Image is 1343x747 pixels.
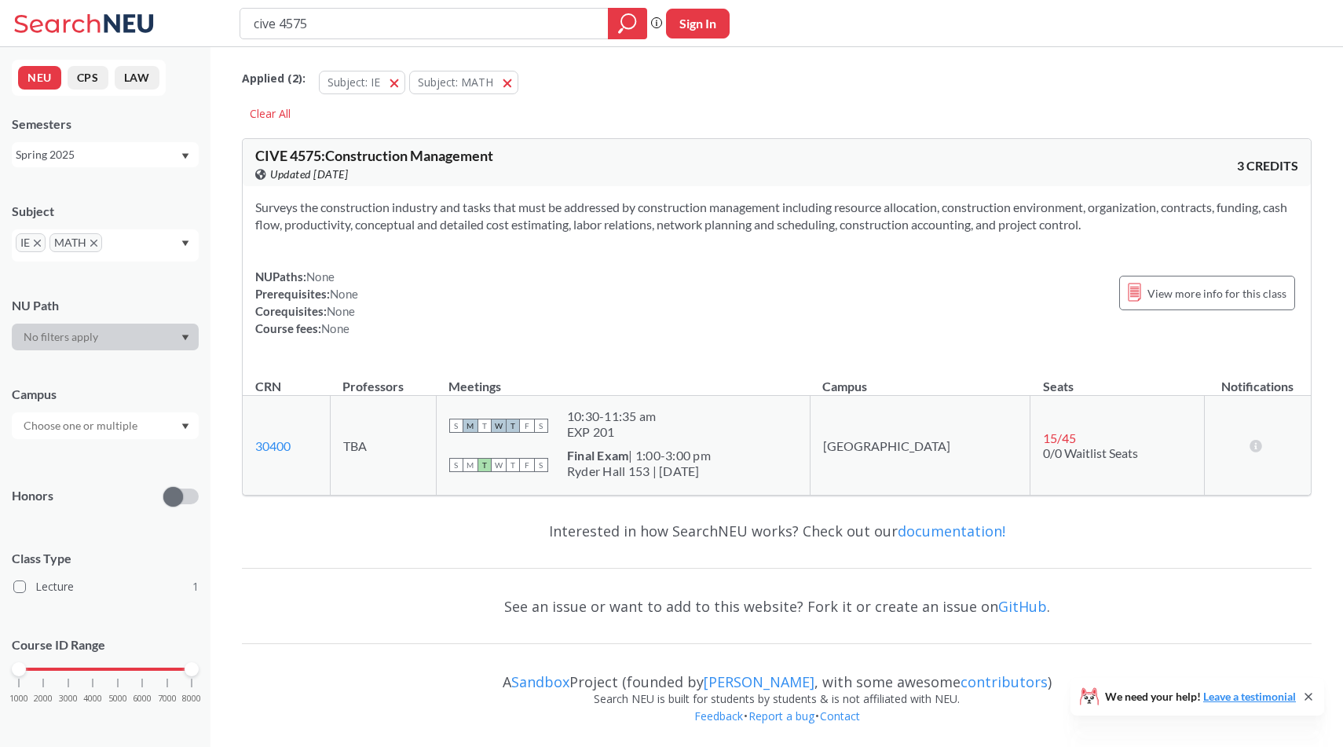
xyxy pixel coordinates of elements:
[270,166,348,183] span: Updated [DATE]
[1203,690,1296,703] a: Leave a testimonial
[567,408,657,424] div: 10:30 - 11:35 am
[12,386,199,403] div: Campus
[898,522,1005,540] a: documentation!
[534,458,548,472] span: S
[59,694,78,703] span: 3000
[108,694,127,703] span: 5000
[181,423,189,430] svg: Dropdown arrow
[18,66,61,90] button: NEU
[1043,445,1138,460] span: 0/0 Waitlist Seats
[83,694,102,703] span: 4000
[449,458,463,472] span: S
[12,636,199,654] p: Course ID Range
[242,508,1312,554] div: Interested in how SearchNEU works? Check out our
[12,203,199,220] div: Subject
[567,424,657,440] div: EXP 201
[34,694,53,703] span: 2000
[34,240,41,247] svg: X to remove pill
[418,75,493,90] span: Subject: MATH
[1237,157,1298,174] span: 3 CREDITS
[12,229,199,262] div: IEX to remove pillMATHX to remove pillDropdown arrow
[492,419,506,433] span: W
[242,659,1312,690] div: A Project (founded by , with some awesome )
[330,396,436,496] td: TBA
[463,458,478,472] span: M
[242,70,306,87] span: Applied ( 2 ):
[252,10,597,37] input: Class, professor, course number, "phrase"
[182,694,201,703] span: 8000
[520,419,534,433] span: F
[998,597,1047,616] a: GitHub
[436,362,810,396] th: Meetings
[16,146,180,163] div: Spring 2025
[328,75,380,90] span: Subject: IE
[567,448,711,463] div: | 1:00-3:00 pm
[255,438,291,453] a: 30400
[693,709,744,723] a: Feedback
[449,419,463,433] span: S
[748,709,815,723] a: Report a bug
[255,147,493,164] span: CIVE 4575 : Construction Management
[567,448,629,463] b: Final Exam
[115,66,159,90] button: LAW
[1105,691,1296,702] span: We need your help!
[12,550,199,567] span: Class Type
[16,233,46,252] span: IEX to remove pill
[478,419,492,433] span: T
[463,419,478,433] span: M
[330,287,358,301] span: None
[133,694,152,703] span: 6000
[192,578,199,595] span: 1
[506,419,520,433] span: T
[242,584,1312,629] div: See an issue or want to add to this website? Fork it or create an issue on .
[409,71,518,94] button: Subject: MATH
[1204,362,1311,396] th: Notifications
[255,199,1298,233] section: Surveys the construction industry and tasks that must be addressed by construction management inc...
[704,672,814,691] a: [PERSON_NAME]
[961,672,1048,691] a: contributors
[810,396,1030,496] td: [GEOGRAPHIC_DATA]
[12,324,199,350] div: Dropdown arrow
[478,458,492,472] span: T
[12,487,53,505] p: Honors
[49,233,102,252] span: MATHX to remove pill
[158,694,177,703] span: 7000
[242,690,1312,708] div: Search NEU is built for students by students & is not affiliated with NEU.
[181,240,189,247] svg: Dropdown arrow
[255,268,358,337] div: NUPaths: Prerequisites: Corequisites: Course fees:
[534,419,548,433] span: S
[567,463,711,479] div: Ryder Hall 153 | [DATE]
[181,153,189,159] svg: Dropdown arrow
[181,335,189,341] svg: Dropdown arrow
[306,269,335,284] span: None
[9,694,28,703] span: 1000
[242,102,298,126] div: Clear All
[255,378,281,395] div: CRN
[819,709,861,723] a: Contact
[810,362,1030,396] th: Campus
[1147,284,1286,303] span: View more info for this class
[12,115,199,133] div: Semesters
[12,142,199,167] div: Spring 2025Dropdown arrow
[1043,430,1076,445] span: 15 / 45
[13,577,199,597] label: Lecture
[68,66,108,90] button: CPS
[1030,362,1204,396] th: Seats
[520,458,534,472] span: F
[327,304,355,318] span: None
[12,297,199,314] div: NU Path
[608,8,647,39] div: magnifying glass
[321,321,349,335] span: None
[492,458,506,472] span: W
[511,672,569,691] a: Sandbox
[666,9,730,38] button: Sign In
[330,362,436,396] th: Professors
[16,416,148,435] input: Choose one or multiple
[506,458,520,472] span: T
[319,71,405,94] button: Subject: IE
[618,13,637,35] svg: magnifying glass
[90,240,97,247] svg: X to remove pill
[12,412,199,439] div: Dropdown arrow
